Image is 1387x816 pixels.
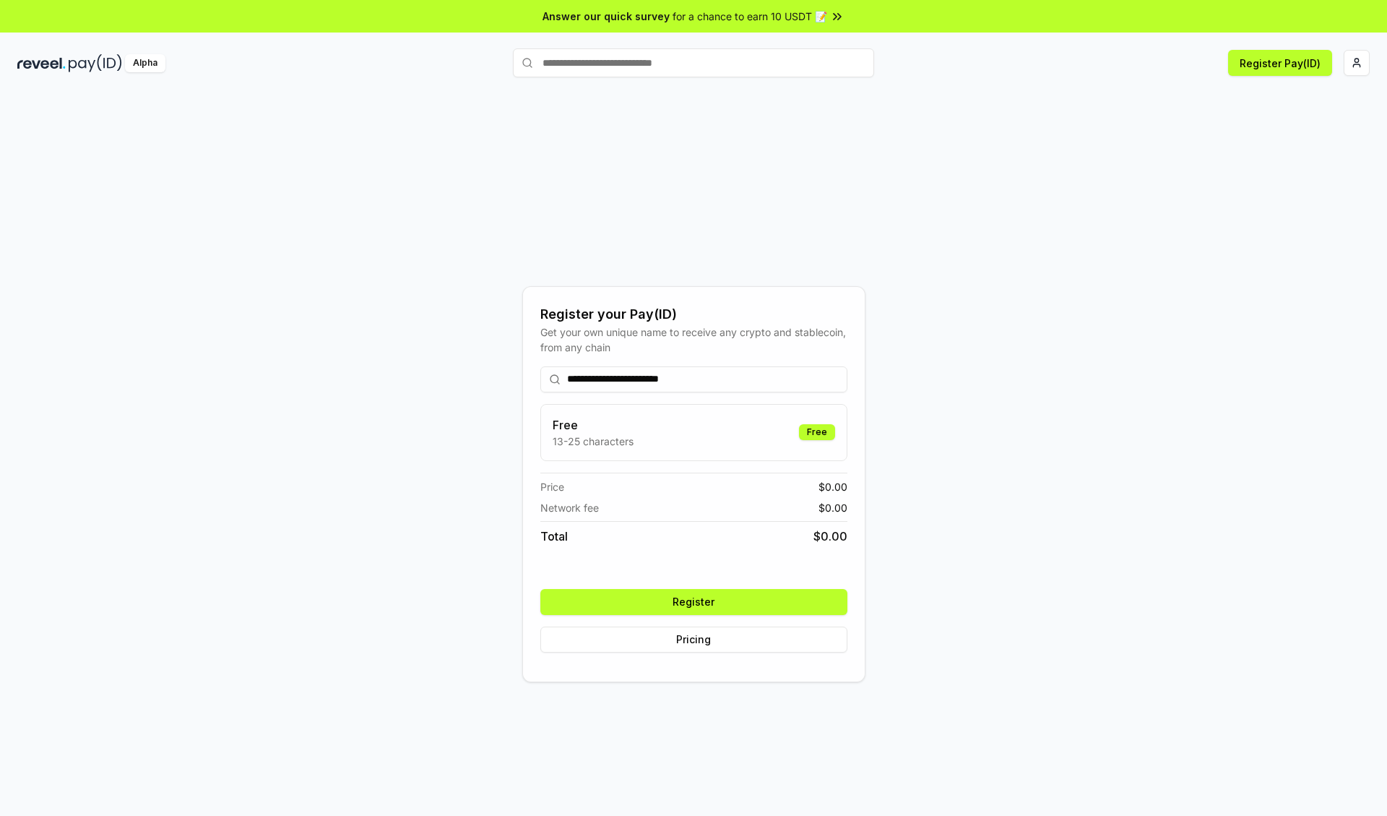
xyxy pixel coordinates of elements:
[540,325,847,355] div: Get your own unique name to receive any crypto and stablecoin, from any chain
[540,304,847,325] div: Register your Pay(ID)
[543,9,670,24] span: Answer our quick survey
[673,9,827,24] span: for a chance to earn 10 USDT 📝
[553,416,634,434] h3: Free
[818,500,847,515] span: $ 0.00
[17,54,66,72] img: reveel_dark
[799,424,835,440] div: Free
[540,627,847,653] button: Pricing
[125,54,165,72] div: Alpha
[553,434,634,449] p: 13-25 characters
[540,528,568,545] span: Total
[540,479,564,494] span: Price
[69,54,122,72] img: pay_id
[540,589,847,615] button: Register
[813,528,847,545] span: $ 0.00
[818,479,847,494] span: $ 0.00
[1228,50,1332,76] button: Register Pay(ID)
[540,500,599,515] span: Network fee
